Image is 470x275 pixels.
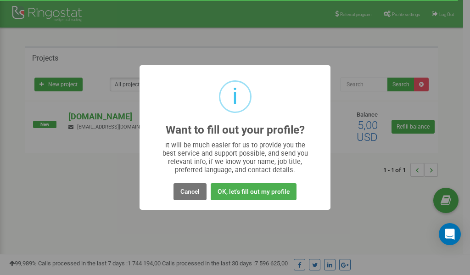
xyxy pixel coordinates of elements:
[173,183,207,200] button: Cancel
[166,124,305,136] h2: Want to fill out your profile?
[211,183,297,200] button: OK, let's fill out my profile
[439,223,461,245] div: Open Intercom Messenger
[158,141,313,174] div: It will be much easier for us to provide you the best service and support possible, and send you ...
[232,82,238,112] div: i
